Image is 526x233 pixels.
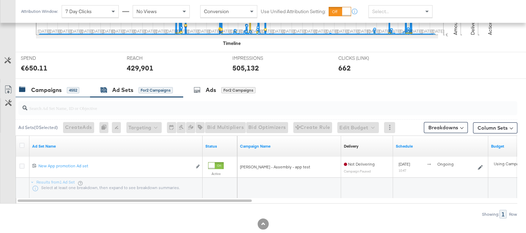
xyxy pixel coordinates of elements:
a: Shows when your Ad Set is scheduled to deliver. [396,143,485,149]
div: Attribution Window: [21,9,58,14]
span: Conversion [204,8,229,15]
div: Row [509,212,517,217]
div: 0 [99,122,112,133]
sub: Campaign Paused [344,169,371,173]
div: New App promotion Ad set [38,163,192,169]
div: Showing: [482,212,499,217]
a: Your campaign name. [240,143,338,149]
div: 1 [499,210,507,218]
sub: 10:47 [399,168,406,173]
button: Column Sets [473,122,517,133]
div: Campaigns [31,86,62,94]
div: for 2 Campaigns [139,87,173,93]
input: Search Ad Set Name, ID or Objective [27,99,473,112]
span: 7 Day Clicks [65,8,92,15]
a: Shows the current state of your Ad Set. [205,143,234,149]
div: €650.11 [21,63,47,73]
span: CLICKS (LINK) [338,55,390,62]
span: [DATE] [399,161,410,167]
div: 4552 [67,87,79,93]
text: Amount (EUR) [452,5,458,35]
button: Breakdowns [424,122,468,133]
span: [PERSON_NAME] - Assembly - app test [240,164,310,169]
div: Ad Sets [112,86,133,94]
div: 429,901 [127,63,153,73]
a: Reflects the ability of your Ad Set to achieve delivery based on ad states, schedule and budget. [344,143,358,149]
span: Not Delivering [344,161,375,167]
div: 505,132 [232,63,259,73]
div: Timeline [223,40,241,47]
span: SPEND [21,55,73,62]
text: Delivery [470,17,476,35]
label: Active [208,171,224,176]
div: Select... [369,6,432,17]
span: ongoing [437,161,454,167]
span: REACH [127,55,179,62]
div: Ad Sets ( 0 Selected) [18,124,58,131]
div: Ads [206,86,216,94]
div: 662 [338,63,351,73]
label: Use Unified Attribution Setting: [261,8,326,15]
text: Actions [487,19,493,35]
a: Your Ad Set name. [32,143,200,149]
span: No Views [136,8,157,15]
a: New App promotion Ad set [38,163,192,170]
div: Delivery [344,143,358,149]
span: IMPRESSIONS [232,55,284,62]
div: for 2 Campaigns [221,87,256,93]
